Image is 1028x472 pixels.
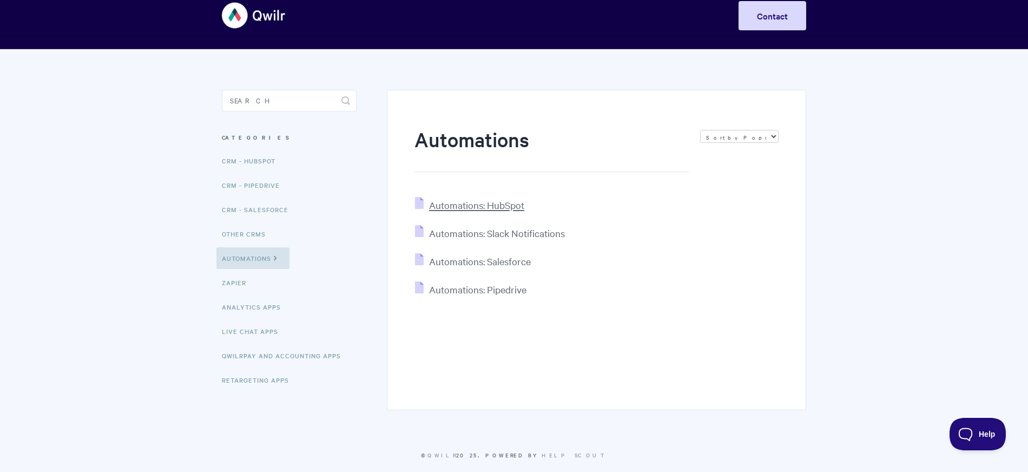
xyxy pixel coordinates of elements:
[542,451,607,459] a: Help Scout
[429,199,524,211] span: Automations: HubSpot
[222,150,284,172] a: CRM - HubSpot
[222,296,289,318] a: Analytics Apps
[414,126,689,172] h1: Automations
[222,223,274,245] a: Other CRMs
[429,227,565,239] span: Automations: Slack Notifications
[700,130,779,143] select: Page reloads on selection
[216,247,289,269] a: Automations
[222,128,357,147] h3: Categories
[415,283,526,296] a: Automations: Pipedrive
[222,369,297,391] a: Retargeting Apps
[222,345,349,366] a: QwilrPay and Accounting Apps
[429,255,531,267] span: Automations: Salesforce
[415,227,565,239] a: Automations: Slack Notifications
[222,90,357,112] input: Search
[485,451,607,459] span: Powered by
[415,255,531,267] a: Automations: Salesforce
[222,174,288,196] a: CRM - Pipedrive
[222,272,254,293] a: Zapier
[415,199,524,211] a: Automations: HubSpot
[222,450,806,460] p: © 2025.
[739,1,806,30] a: Contact
[950,418,1006,450] iframe: Toggle Customer Support
[427,451,456,459] a: Qwilr
[429,283,526,296] span: Automations: Pipedrive
[222,199,296,220] a: CRM - Salesforce
[222,320,286,342] a: Live Chat Apps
